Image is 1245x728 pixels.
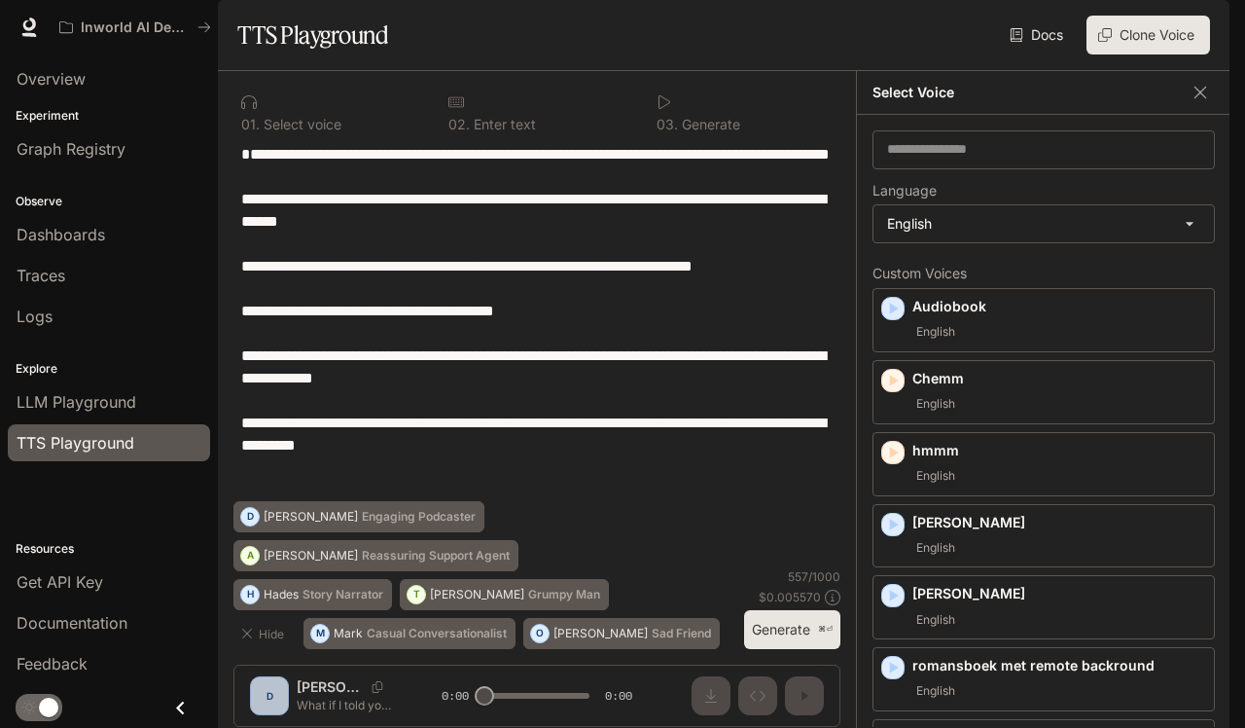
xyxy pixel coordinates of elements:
p: [PERSON_NAME] [264,550,358,562]
span: English [912,464,959,488]
button: MMarkCasual Conversationalist [303,618,516,649]
p: [PERSON_NAME] [553,628,648,639]
p: Chemm [912,369,1206,388]
p: Audiobook [912,297,1206,316]
span: English [912,320,959,344]
div: O [531,618,549,649]
p: 557 / 1000 [788,568,840,585]
p: Hades [264,589,299,601]
p: [PERSON_NAME] [264,511,358,523]
button: Generate⌘⏎ [744,610,840,650]
div: English [873,205,1214,242]
p: Enter text [470,118,536,131]
p: Sad Friend [652,628,711,639]
button: All workspaces [51,8,220,47]
p: romansboek met remote backround [912,656,1206,675]
a: Docs [1006,16,1071,55]
h1: TTS Playground [237,16,388,55]
p: ⌘⏎ [818,624,833,636]
div: M [311,618,329,649]
button: A[PERSON_NAME]Reassuring Support Agent [233,540,518,571]
span: English [912,679,959,703]
p: [PERSON_NAME] [912,584,1206,603]
p: Select voice [260,118,341,131]
button: HHadesStory Narrator [233,579,392,610]
p: $ 0.005570 [759,589,821,605]
p: Inworld AI Demos [81,19,190,36]
div: T [408,579,425,610]
p: Language [872,184,937,198]
p: Reassuring Support Agent [362,550,510,562]
button: D[PERSON_NAME]Engaging Podcaster [233,501,484,532]
button: T[PERSON_NAME]Grumpy Man [400,579,609,610]
p: Story Narrator [302,589,383,601]
p: hmmm [912,441,1206,460]
p: [PERSON_NAME] [430,589,524,601]
div: A [241,540,259,571]
button: O[PERSON_NAME]Sad Friend [523,618,720,649]
p: Generate [678,118,740,131]
iframe: Intercom live chat [1179,662,1226,709]
div: H [241,579,259,610]
p: Engaging Podcaster [362,511,476,523]
button: Clone Voice [1086,16,1210,55]
div: D [241,501,259,532]
span: English [912,536,959,560]
p: Mark [334,628,363,639]
p: Grumpy Man [528,589,600,601]
span: English [912,392,959,416]
p: 0 2 . [448,118,470,131]
button: Hide [233,618,296,649]
p: 0 3 . [657,118,678,131]
p: Custom Voices [872,267,1215,280]
span: English [912,608,959,632]
p: Casual Conversationalist [367,628,507,639]
p: [PERSON_NAME] [912,513,1206,532]
p: 0 1 . [241,118,260,131]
